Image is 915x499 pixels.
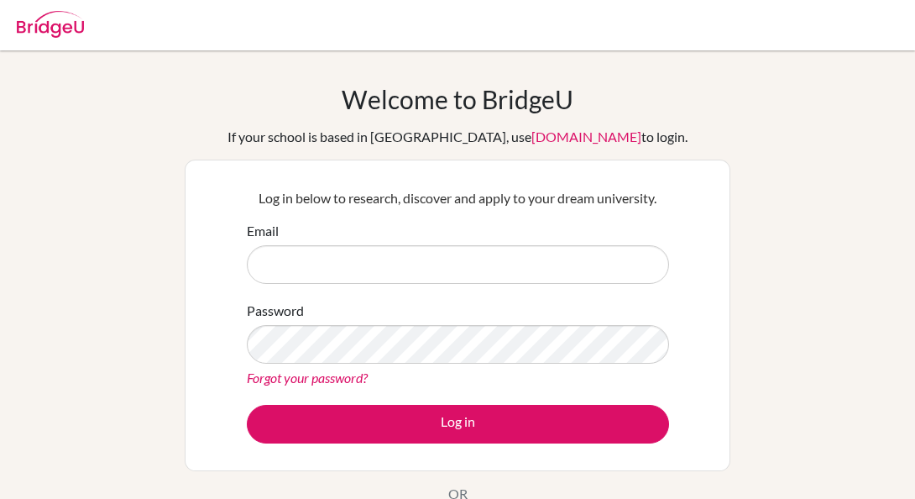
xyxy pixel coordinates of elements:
[342,84,573,114] h1: Welcome to BridgeU
[247,370,368,386] a: Forgot your password?
[247,301,304,321] label: Password
[227,127,688,147] div: If your school is based in [GEOGRAPHIC_DATA], use to login.
[247,221,279,241] label: Email
[247,405,669,444] button: Log in
[247,188,669,208] p: Log in below to research, discover and apply to your dream university.
[531,129,641,144] a: [DOMAIN_NAME]
[17,11,84,38] img: Bridge-U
